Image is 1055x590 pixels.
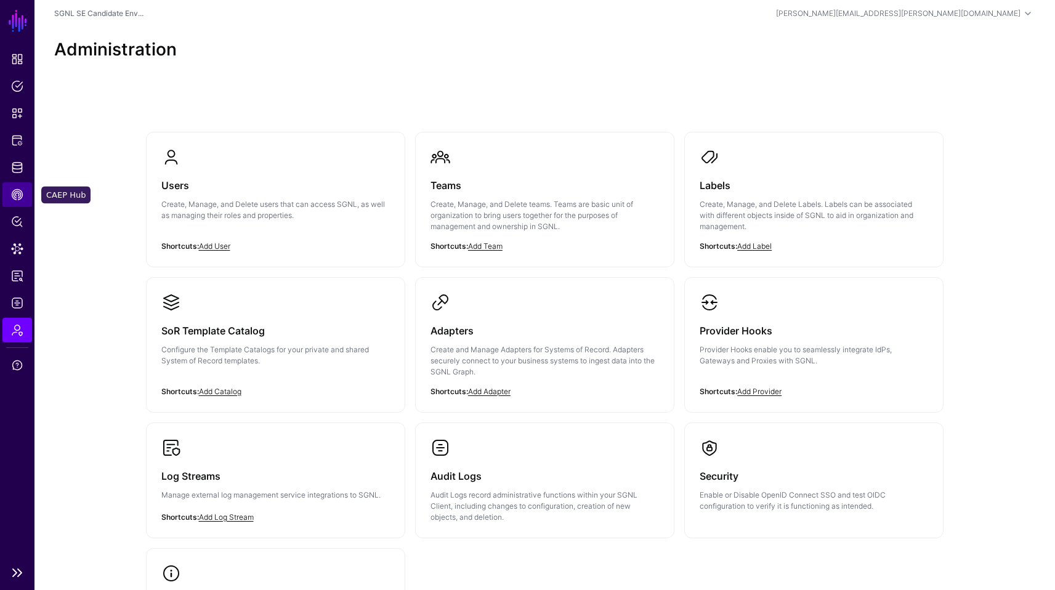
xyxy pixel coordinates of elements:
[2,318,32,342] a: Admin
[11,216,23,228] span: Policy Lens
[161,199,390,221] p: Create, Manage, and Delete users that can access SGNL, as well as managing their roles and proper...
[54,39,1035,60] h2: Administration
[161,322,390,339] h3: SoR Template Catalog
[2,209,32,234] a: Policy Lens
[11,270,23,282] span: Access Reporting
[161,490,390,501] p: Manage external log management service integrations to SGNL.
[2,47,32,71] a: Dashboard
[147,278,405,401] a: SoR Template CatalogConfigure the Template Catalogs for your private and shared System of Record ...
[700,387,737,396] strong: Shortcuts:
[468,241,503,251] a: Add Team
[685,278,943,401] a: Provider HooksProvider Hooks enable you to seamlessly integrate IdPs, Gateways and Proxies with S...
[199,512,254,522] a: Add Log Stream
[2,74,32,99] a: Policies
[2,236,32,261] a: Data Lens
[416,278,674,412] a: AdaptersCreate and Manage Adapters for Systems of Record. Adapters securely connect to your busin...
[416,423,674,538] a: Audit LogsAudit Logs record administrative functions within your SGNL Client, including changes t...
[11,297,23,309] span: Logs
[430,467,659,485] h3: Audit Logs
[700,467,928,485] h3: Security
[54,9,143,18] a: SGNL SE Candidate Env...
[2,264,32,288] a: Access Reporting
[2,155,32,180] a: Identity Data Fabric
[2,128,32,153] a: Protected Systems
[7,7,28,34] a: SGNL
[2,182,32,207] a: CAEP Hub
[416,132,674,267] a: TeamsCreate, Manage, and Delete teams. Teams are basic unit of organization to bring users togeth...
[700,241,737,251] strong: Shortcuts:
[11,324,23,336] span: Admin
[11,80,23,92] span: Policies
[11,134,23,147] span: Protected Systems
[161,467,390,485] h3: Log Streams
[700,490,928,512] p: Enable or Disable OpenID Connect SSO and test OIDC configuration to verify it is functioning as i...
[776,8,1021,19] div: [PERSON_NAME][EMAIL_ADDRESS][PERSON_NAME][DOMAIN_NAME]
[430,490,659,523] p: Audit Logs record administrative functions within your SGNL Client, including changes to configur...
[430,177,659,194] h3: Teams
[11,243,23,255] span: Data Lens
[11,161,23,174] span: Identity Data Fabric
[11,359,23,371] span: Support
[2,101,32,126] a: Snippets
[430,199,659,232] p: Create, Manage, and Delete teams. Teams are basic unit of organization to bring users together fo...
[161,344,390,366] p: Configure the Template Catalogs for your private and shared System of Record templates.
[685,132,943,267] a: LabelsCreate, Manage, and Delete Labels. Labels can be associated with different objects inside o...
[430,344,659,378] p: Create and Manage Adapters for Systems of Record. Adapters securely connect to your business syst...
[685,423,943,527] a: SecurityEnable or Disable OpenID Connect SSO and test OIDC configuration to verify it is function...
[737,241,772,251] a: Add Label
[147,132,405,256] a: UsersCreate, Manage, and Delete users that can access SGNL, as well as managing their roles and p...
[147,423,405,535] a: Log StreamsManage external log management service integrations to SGNL.
[700,322,928,339] h3: Provider Hooks
[161,512,199,522] strong: Shortcuts:
[700,344,928,366] p: Provider Hooks enable you to seamlessly integrate IdPs, Gateways and Proxies with SGNL.
[430,322,659,339] h3: Adapters
[737,387,782,396] a: Add Provider
[199,241,230,251] a: Add User
[11,188,23,201] span: CAEP Hub
[161,387,199,396] strong: Shortcuts:
[700,177,928,194] h3: Labels
[468,387,511,396] a: Add Adapter
[199,387,241,396] a: Add Catalog
[430,241,468,251] strong: Shortcuts:
[161,241,199,251] strong: Shortcuts:
[11,107,23,119] span: Snippets
[41,187,91,204] div: CAEP Hub
[700,199,928,232] p: Create, Manage, and Delete Labels. Labels can be associated with different objects inside of SGNL...
[2,291,32,315] a: Logs
[430,387,468,396] strong: Shortcuts:
[11,53,23,65] span: Dashboard
[161,177,390,194] h3: Users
